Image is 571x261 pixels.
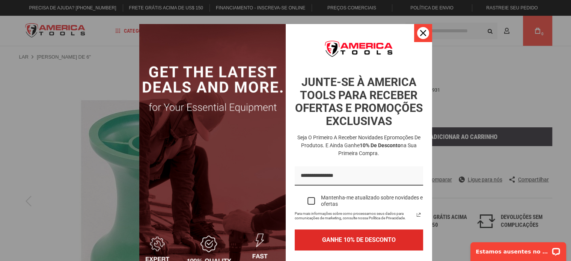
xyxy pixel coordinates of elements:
font: GANHE 10% DE DESCONTO [322,236,396,243]
button: Fechar [414,24,432,42]
font: Estamos ausentes no momento. Volte mais tarde! [11,11,163,17]
font: Para mais informações sobre como processamos seus dados para comunicações de marketing, consulte ... [295,211,406,220]
font: 10% de desconto [360,142,401,148]
svg: ícone de fechamento [420,30,426,36]
font: Seja o primeiro a receber novidades e [297,134,387,140]
button: GANHE 10% DE DESCONTO [295,229,423,250]
svg: ícone de link [414,210,423,219]
input: Campo de e-mail [295,166,423,186]
font: JUNTE-SE À AMERICA TOOLS PARA RECEBER OFERTAS E PROMOÇÕES EXCLUSIVAS [295,75,423,128]
a: Leia nossa Política de Privacidade [414,210,423,219]
button: Abra o widget de bate-papo do LiveChat [86,10,95,19]
iframe: Widget de bate-papo LiveChat [466,237,571,261]
font: Mantenha-me atualizado sobre novidades e ofertas [321,195,423,207]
